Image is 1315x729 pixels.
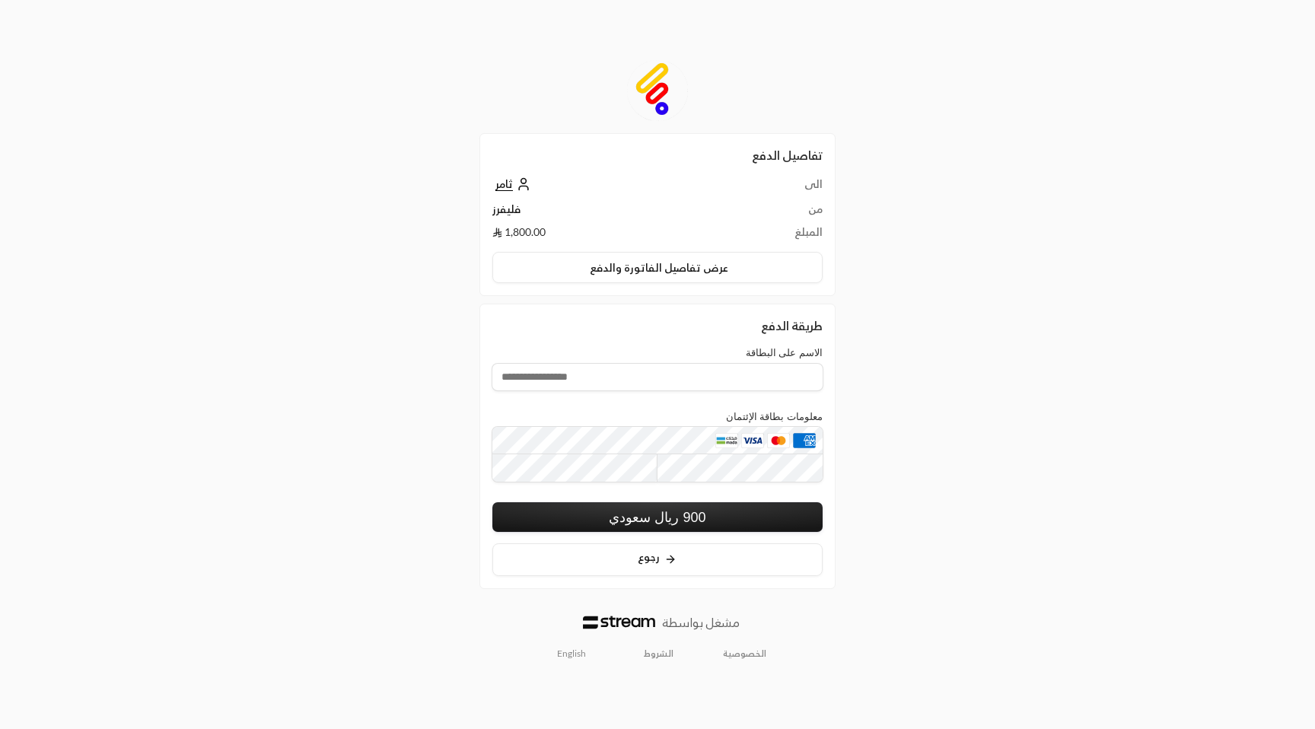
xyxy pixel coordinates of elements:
[662,613,740,632] p: مشغل بواسطة
[723,648,766,660] a: الخصوصية
[492,146,823,164] h2: تفاصيل الدفع
[495,177,513,191] span: ثامر
[492,252,823,284] button: عرض تفاصيل الفاتورة والدفع
[492,224,708,240] td: 1,800.00
[492,502,823,532] button: 900 ريال سعودي
[726,411,823,422] label: معلومات بطاقة الإئتمان
[492,202,708,224] td: فليفرز
[583,616,655,629] img: Logo
[708,224,823,240] td: المبلغ
[549,641,594,666] a: English
[746,347,823,358] label: الاسم على البطاقة
[492,317,823,335] div: طريقة الدفع
[644,648,673,660] a: الشروط
[708,202,823,224] td: من
[492,177,531,190] a: ثامر
[492,543,823,576] button: رجوع
[627,60,688,121] img: Company Logo
[638,550,660,563] span: رجوع
[708,177,823,202] td: الى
